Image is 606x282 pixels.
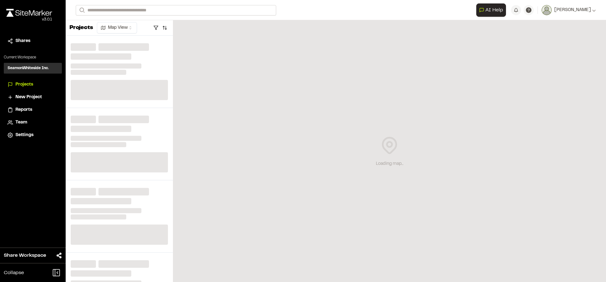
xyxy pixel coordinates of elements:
p: Projects [69,24,93,32]
span: New Project [15,94,42,101]
div: Oh geez...please don't... [6,17,52,22]
a: Settings [8,132,58,139]
button: Open AI Assistant [476,3,506,17]
a: Projects [8,81,58,88]
img: rebrand.png [6,9,52,17]
a: Team [8,119,58,126]
span: AI Help [485,6,503,14]
img: User [542,5,552,15]
a: Reports [8,106,58,113]
span: Projects [15,81,33,88]
button: [PERSON_NAME] [542,5,596,15]
span: Collapse [4,269,24,277]
span: Reports [15,106,32,113]
a: Shares [8,38,58,45]
span: Share Workspace [4,252,46,259]
span: Settings [15,132,33,139]
p: Current Workspace [4,55,62,60]
a: New Project [8,94,58,101]
div: Loading map... [376,160,403,167]
button: Search [76,5,87,15]
span: [PERSON_NAME] [554,7,591,14]
div: Open AI Assistant [476,3,508,17]
span: Shares [15,38,30,45]
h3: SeamonWhiteside Inc. [8,65,49,71]
span: Team [15,119,27,126]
